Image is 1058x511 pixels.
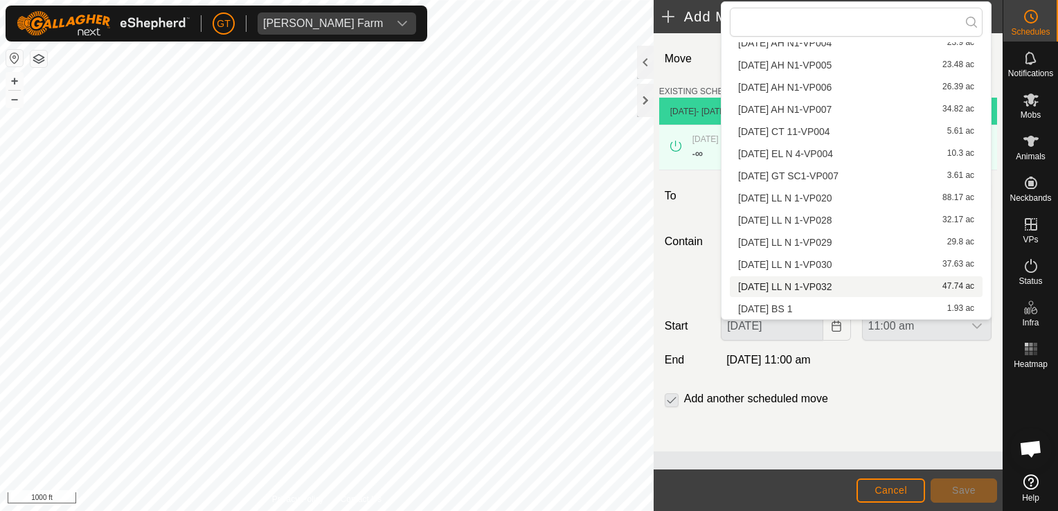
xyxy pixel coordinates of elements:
[738,193,832,203] span: [DATE] LL N 1-VP020
[263,18,383,29] div: [PERSON_NAME] Farm
[730,121,983,142] li: 2025-08-13 CT 11-VP004
[341,493,382,505] a: Contact Us
[942,60,974,70] span: 23.48 ac
[6,50,23,66] button: Reset Map
[738,237,832,247] span: [DATE] LL N 1-VP029
[659,318,715,334] label: Start
[738,171,839,181] span: [DATE] GT SC1-VP007
[1022,319,1039,327] span: Infra
[947,237,974,247] span: 29.8 ac
[1003,469,1058,508] a: Help
[17,11,190,36] img: Gallagher Logo
[1014,360,1048,368] span: Heatmap
[931,478,997,503] button: Save
[875,485,907,496] span: Cancel
[942,193,974,203] span: 88.17 ac
[738,260,832,269] span: [DATE] LL N 1-VP030
[738,82,832,92] span: [DATE] AH N1-VP006
[692,134,755,144] span: [DATE] 12:00 pm
[730,143,983,164] li: 2025-08-13 EL N 4-VP004
[659,85,751,98] label: EXISTING SCHEDULES
[738,304,792,314] span: [DATE] BS 1
[738,105,832,114] span: [DATE] AH N1-VP007
[388,12,416,35] div: dropdown trigger
[659,44,715,74] label: Move
[730,99,983,120] li: 2025-08-13 AH N1-VP007
[947,149,974,159] span: 10.3 ac
[947,304,974,314] span: 1.93 ac
[730,232,983,253] li: 2025-08-13 LL N 1-VP029
[1023,235,1038,244] span: VPs
[1011,28,1050,36] span: Schedules
[942,82,974,92] span: 26.39 ac
[1019,277,1042,285] span: Status
[857,478,925,503] button: Cancel
[1022,494,1039,502] span: Help
[730,298,983,319] li: 2025-09-07 BS 1
[6,91,23,107] button: –
[942,282,974,292] span: 47.74 ac
[30,51,47,67] button: Map Layers
[947,127,974,136] span: 5.61 ac
[692,145,703,162] div: -
[726,354,811,366] span: [DATE] 11:00 am
[659,181,715,210] label: To
[730,33,983,53] li: 2025-08-13 AH N1-VP004
[738,38,832,48] span: [DATE] AH N1-VP004
[670,107,697,116] span: [DATE]
[942,105,974,114] span: 34.82 ac
[730,188,983,208] li: 2025-08-13 LL N 1-VP020
[1008,69,1053,78] span: Notifications
[258,12,388,35] span: Thoren Farm
[659,233,715,250] label: Contain
[662,8,933,25] h2: Add Move
[730,254,983,275] li: 2025-08-13 LL N 1-VP030
[738,215,832,225] span: [DATE] LL N 1-VP028
[217,17,230,31] span: GT
[730,55,983,75] li: 2025-08-13 AH N1-VP005
[1021,111,1041,119] span: Mobs
[659,352,715,368] label: End
[6,73,23,89] button: +
[952,485,976,496] span: Save
[272,493,324,505] a: Privacy Policy
[738,282,832,292] span: [DATE] LL N 1-VP032
[684,393,828,404] label: Add another scheduled move
[730,276,983,297] li: 2025-08-13 LL N 1-VP032
[738,127,830,136] span: [DATE] CT 11-VP004
[738,60,832,70] span: [DATE] AH N1-VP005
[738,149,833,159] span: [DATE] EL N 4-VP004
[1010,194,1051,202] span: Neckbands
[942,260,974,269] span: 37.63 ac
[942,215,974,225] span: 32.17 ac
[695,147,703,159] span: ∞
[1010,428,1052,469] div: Open chat
[1016,152,1046,161] span: Animals
[730,210,983,231] li: 2025-08-13 LL N 1-VP028
[730,77,983,98] li: 2025-08-13 AH N1-VP006
[697,107,728,116] span: - [DATE]
[823,312,851,341] button: Choose Date
[730,165,983,186] li: 2025-08-13 GT SC1-VP007
[947,171,974,181] span: 3.61 ac
[947,38,974,48] span: 23.9 ac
